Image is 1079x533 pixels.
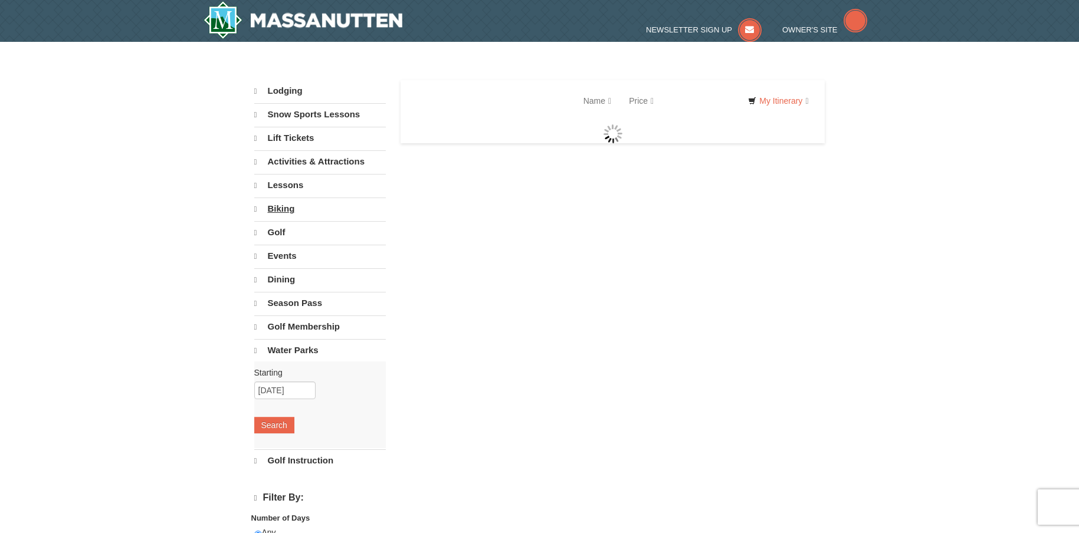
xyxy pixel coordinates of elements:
a: Name [575,89,620,113]
label: Starting [254,367,377,379]
a: Price [620,89,663,113]
h4: Filter By: [254,492,386,504]
a: Season Pass [254,292,386,314]
span: Owner's Site [782,25,838,34]
img: Massanutten Resort Logo [204,1,403,39]
strong: Number of Days [251,514,310,522]
a: Snow Sports Lessons [254,103,386,126]
a: Golf [254,221,386,244]
a: Massanutten Resort [204,1,403,39]
a: Activities & Attractions [254,150,386,173]
a: Events [254,245,386,267]
a: Lodging [254,80,386,102]
a: My Itinerary [740,92,816,110]
a: Lift Tickets [254,127,386,149]
a: Dining [254,268,386,291]
span: Newsletter Sign Up [646,25,732,34]
a: Water Parks [254,339,386,361]
a: Biking [254,198,386,220]
img: wait gif [604,124,622,143]
button: Search [254,417,294,433]
a: Owner's Site [782,25,867,34]
a: Newsletter Sign Up [646,25,762,34]
a: Golf Instruction [254,449,386,472]
a: Lessons [254,174,386,196]
a: Golf Membership [254,315,386,338]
